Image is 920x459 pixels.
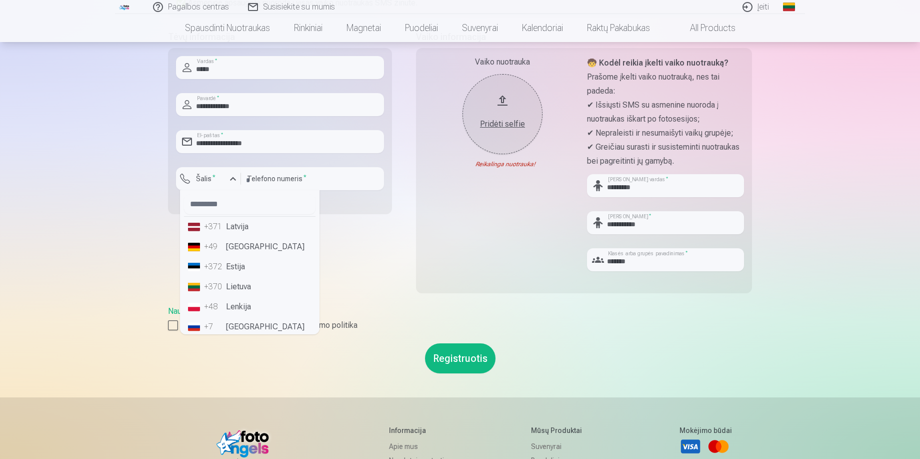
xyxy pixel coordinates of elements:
[184,277,315,297] li: Lietuva
[587,126,744,140] p: ✔ Nepraleisti ir nesumaišyti vaikų grupėje;
[204,281,224,293] div: +370
[192,174,219,184] label: Šalis
[119,4,130,10] img: /fa2
[176,167,241,190] button: Šalis*
[393,14,450,42] a: Puodeliai
[679,425,732,435] h5: Mokėjimo būdai
[184,297,315,317] li: Lenkija
[204,301,224,313] div: +48
[184,217,315,237] li: Latvija
[204,321,224,333] div: +7
[425,343,495,373] button: Registruotis
[587,98,744,126] p: ✔ Išsiųsti SMS su asmenine nuoroda į nuotraukas iškart po fotosesijos;
[587,58,728,68] strong: 🧒 Kodėl reikia įkelti vaiko nuotrauką?
[168,306,231,316] a: Naudotojo sutartis
[587,70,744,98] p: Prašome įkelti vaiko nuotrauką, nes tai padeda:
[462,74,542,154] button: Pridėti selfie
[184,317,315,337] li: [GEOGRAPHIC_DATA]
[472,118,532,130] div: Pridėti selfie
[184,257,315,277] li: Estija
[389,425,455,435] h5: Informacija
[424,160,581,168] div: Reikalinga nuotrauka!
[204,241,224,253] div: +49
[587,140,744,168] p: ✔ Greičiau surasti ir susisteminti nuotraukas bei pagreitinti jų gamybą.
[679,435,701,457] a: Visa
[531,439,603,453] a: Suvenyrai
[510,14,575,42] a: Kalendoriai
[168,319,752,331] label: Sutinku su Naudotojo sutartimi ir privatumo politika
[707,435,729,457] a: Mastercard
[389,439,455,453] a: Apie mus
[662,14,747,42] a: All products
[575,14,662,42] a: Raktų pakabukas
[450,14,510,42] a: Suvenyrai
[531,425,603,435] h5: Mūsų produktai
[168,305,752,331] div: ,
[204,261,224,273] div: +372
[424,56,581,68] div: Vaiko nuotrauka
[176,190,241,206] div: [PERSON_NAME] yra privalomas
[204,221,224,233] div: +371
[334,14,393,42] a: Magnetai
[184,237,315,257] li: [GEOGRAPHIC_DATA]
[282,14,334,42] a: Rinkiniai
[173,14,282,42] a: Spausdinti nuotraukas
